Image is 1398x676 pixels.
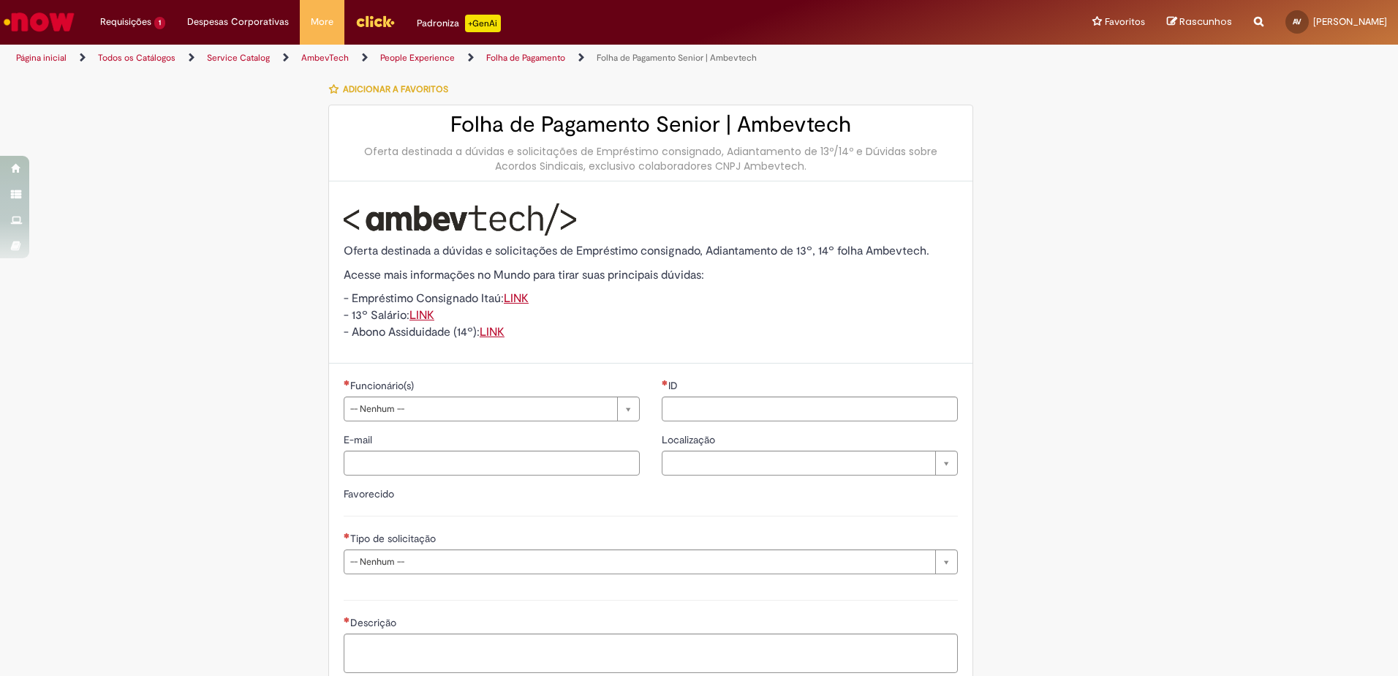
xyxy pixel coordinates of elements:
span: Acesse mais informações no Mundo para tirar suas principais dúvidas: [344,268,704,282]
span: Favoritos [1105,15,1145,29]
span: -- Nenhum -- [350,397,610,421]
input: E-mail [344,451,640,476]
textarea: Descrição [344,634,958,673]
a: LINK [504,291,529,306]
a: Rascunhos [1167,15,1232,29]
span: Localização [662,433,718,446]
label: Favorecido [344,487,394,500]
span: Necessários [344,533,350,538]
span: Adicionar a Favoritos [343,83,448,95]
a: Todos os Catálogos [98,52,175,64]
img: click_logo_yellow_360x200.png [355,10,395,32]
span: AV [1293,17,1301,26]
span: - Abono Assiduidade (14º): [344,325,505,339]
span: Rascunhos [1179,15,1232,29]
a: Service Catalog [207,52,270,64]
span: Funcionário(s) [350,379,417,392]
span: Necessários [344,380,350,386]
span: [PERSON_NAME] [1313,15,1387,28]
a: Página inicial [16,52,67,64]
span: ID [668,379,681,392]
a: Folha de Pagamento [486,52,565,64]
p: +GenAi [465,15,501,32]
a: AmbevTech [301,52,349,64]
span: Necessários [344,617,350,623]
a: Limpar campo Localização [662,451,958,476]
span: Descrição [350,616,399,629]
span: Necessários [662,380,668,386]
span: 1 [154,17,165,29]
span: Oferta destinada a dúvidas e solicitações de Empréstimo consignado, Adiantamento de 13º, 14º folh... [344,244,929,258]
a: Folha de Pagamento Senior | Ambevtech [597,52,757,64]
input: ID [662,397,958,421]
a: People Experience [380,52,455,64]
span: - 13º Salário: [344,308,434,323]
div: Padroniza [417,15,501,32]
ul: Trilhas de página [11,45,921,72]
h2: Folha de Pagamento Senior | Ambevtech [344,113,958,137]
span: Despesas Corporativas [187,15,289,29]
a: LINK [480,325,505,339]
span: -- Nenhum -- [350,550,928,574]
span: - Empréstimo Consignado Itaú: [344,291,529,306]
div: Oferta destinada a dúvidas e solicitações de Empréstimo consignado, Adiantamento de 13º/14º e Dúv... [344,144,958,173]
img: ServiceNow [1,7,77,37]
span: Requisições [100,15,151,29]
a: LINK [409,308,434,323]
span: More [311,15,333,29]
span: E-mail [344,433,375,446]
button: Adicionar a Favoritos [328,74,456,105]
span: Tipo de solicitação [350,532,439,545]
